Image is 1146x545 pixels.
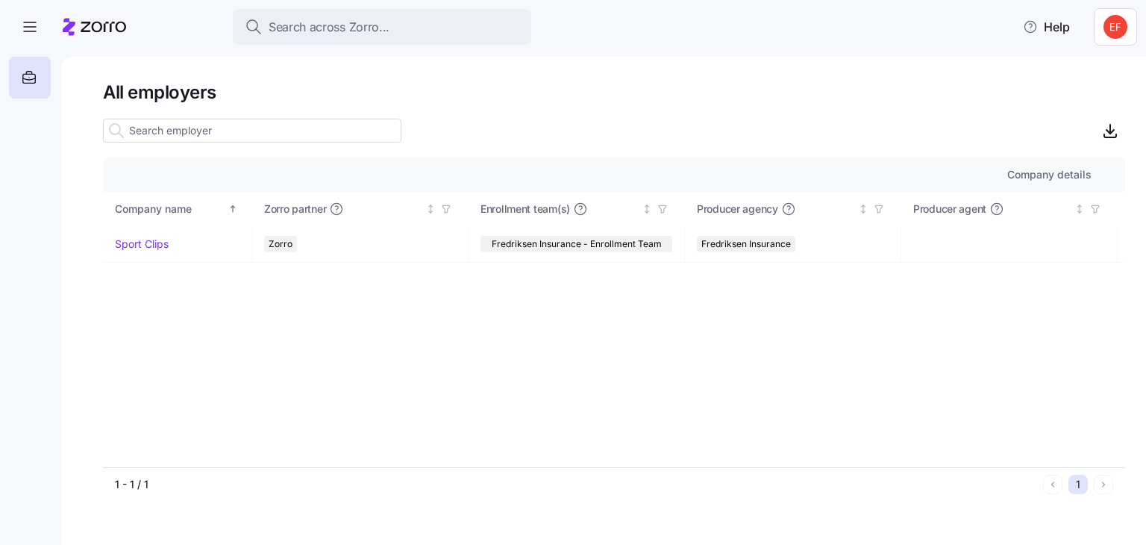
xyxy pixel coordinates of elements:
h1: All employers [103,81,1125,104]
div: Not sorted [425,204,436,214]
span: Enrollment team(s) [480,202,570,217]
div: Sorted ascending [228,204,238,214]
div: Not sorted [1074,204,1085,214]
button: Help [1011,12,1082,42]
button: 1 [1068,475,1088,494]
span: Zorro partner [264,202,326,217]
button: Previous page [1043,475,1062,494]
div: 1 - 1 / 1 [115,477,1037,492]
th: Producer agentNot sorted [901,192,1118,226]
span: Zorro [269,236,292,252]
th: Producer agencyNot sorted [685,192,901,226]
th: Enrollment team(s)Not sorted [469,192,685,226]
span: Search across Zorro... [269,18,389,37]
span: Producer agent [913,202,986,217]
img: b1fdba9072a1ccf32cfe294fbc063f4f [1103,15,1127,39]
button: Search across Zorro... [233,9,531,45]
th: Company nameSorted ascending [103,192,252,226]
div: Not sorted [858,204,868,214]
div: Not sorted [642,204,652,214]
button: Next page [1094,475,1113,494]
span: Help [1023,18,1070,36]
span: Fredriksen Insurance [701,236,791,252]
div: Company name [115,201,225,217]
input: Search employer [103,119,401,143]
th: Zorro partnerNot sorted [252,192,469,226]
span: Fredriksen Insurance - Enrollment Team [492,236,662,252]
a: Sport Clips [115,237,169,252]
span: Producer agency [697,202,778,217]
